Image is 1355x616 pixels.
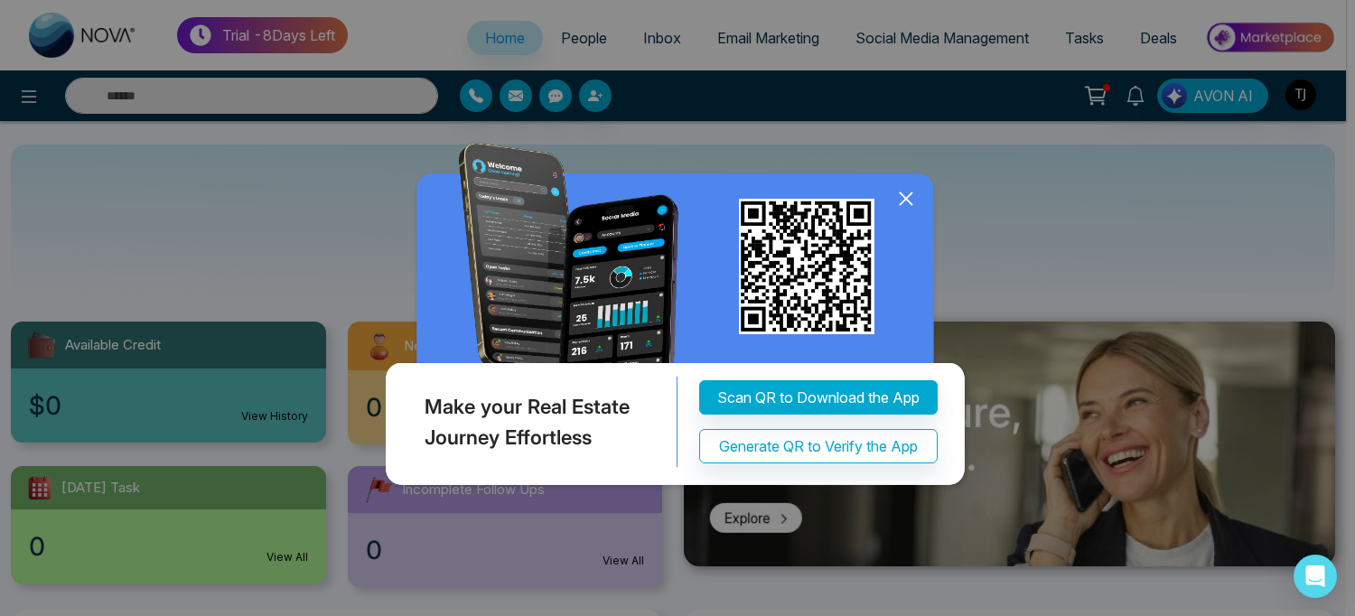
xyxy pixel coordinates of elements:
[739,199,874,334] img: qr_for_download_app.png
[1294,555,1337,598] div: Open Intercom Messenger
[699,430,938,464] button: Generate QR to Verify the App
[381,143,974,494] img: QRModal
[381,378,677,468] div: Make your Real Estate Journey Effortless
[699,381,938,415] button: Scan QR to Download the App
